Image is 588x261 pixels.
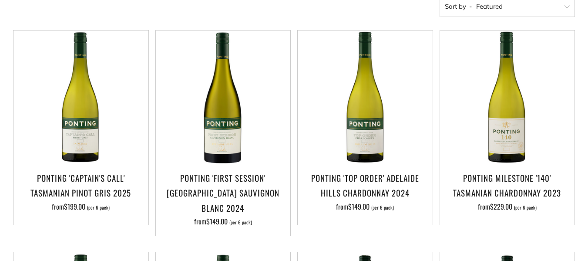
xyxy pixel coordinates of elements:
a: Ponting 'Top Order' Adelaide Hills Chardonnay 2024 from$149.00 (per 6 pack) [298,170,433,214]
h3: Ponting 'Captain's Call' Tasmanian Pinot Gris 2025 [18,170,144,200]
span: $229.00 [490,201,512,212]
span: from [478,201,537,212]
span: $199.00 [64,201,85,212]
h3: Ponting Milestone '140' Tasmanian Chardonnay 2023 [444,170,571,200]
span: $149.00 [348,201,370,212]
span: (per 6 pack) [371,205,394,210]
a: Ponting 'Captain's Call' Tasmanian Pinot Gris 2025 from$199.00 (per 6 pack) [13,170,148,214]
span: from [194,216,252,227]
span: $149.00 [206,216,228,227]
a: Ponting 'First Session' [GEOGRAPHIC_DATA] Sauvignon Blanc 2024 from$149.00 (per 6 pack) [156,170,291,225]
h3: Ponting 'First Session' [GEOGRAPHIC_DATA] Sauvignon Blanc 2024 [160,170,286,215]
span: from [336,201,394,212]
span: (per 6 pack) [87,205,110,210]
span: (per 6 pack) [514,205,537,210]
a: Ponting Milestone '140' Tasmanian Chardonnay 2023 from$229.00 (per 6 pack) [440,170,575,214]
span: from [52,201,110,212]
h3: Ponting 'Top Order' Adelaide Hills Chardonnay 2024 [302,170,428,200]
span: (per 6 pack) [229,220,252,225]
